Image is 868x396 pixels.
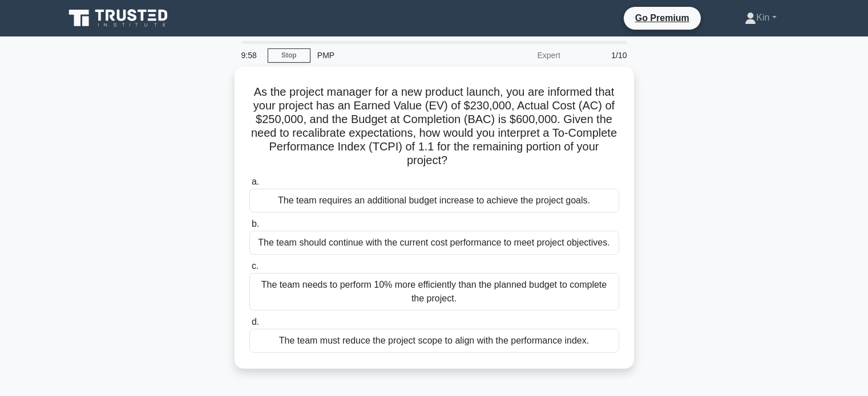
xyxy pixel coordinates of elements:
[268,48,310,63] a: Stop
[717,6,804,29] a: Kin
[310,44,467,67] div: PMP
[249,329,619,353] div: The team must reduce the project scope to align with the performance index.
[252,261,259,271] span: c.
[252,219,259,228] span: b.
[252,317,259,326] span: d.
[249,273,619,311] div: The team needs to perform 10% more efficiently than the planned budget to complete the project.
[248,85,620,168] h5: As the project manager for a new product launch, you are informed that your project has an Earned...
[235,44,268,67] div: 9:58
[467,44,567,67] div: Expert
[252,177,259,186] span: a.
[567,44,634,67] div: 1/10
[249,231,619,255] div: The team should continue with the current cost performance to meet project objectives.
[628,11,696,25] a: Go Premium
[249,189,619,213] div: The team requires an additional budget increase to achieve the project goals.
